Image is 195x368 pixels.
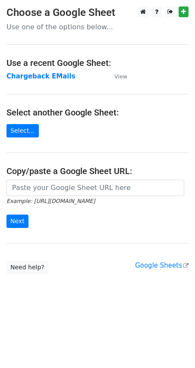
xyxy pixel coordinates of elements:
a: Chargeback EMails [6,72,75,80]
a: Select... [6,124,39,137]
input: Paste your Google Sheet URL here [6,180,184,196]
h4: Copy/paste a Google Sheet URL: [6,166,189,176]
small: View [114,73,127,80]
p: Use one of the options below... [6,22,189,31]
h3: Choose a Google Sheet [6,6,189,19]
a: View [106,72,127,80]
small: Example: [URL][DOMAIN_NAME] [6,198,95,204]
h4: Select another Google Sheet: [6,107,189,118]
a: Need help? [6,261,48,274]
h4: Use a recent Google Sheet: [6,58,189,68]
a: Google Sheets [135,262,189,269]
input: Next [6,215,28,228]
